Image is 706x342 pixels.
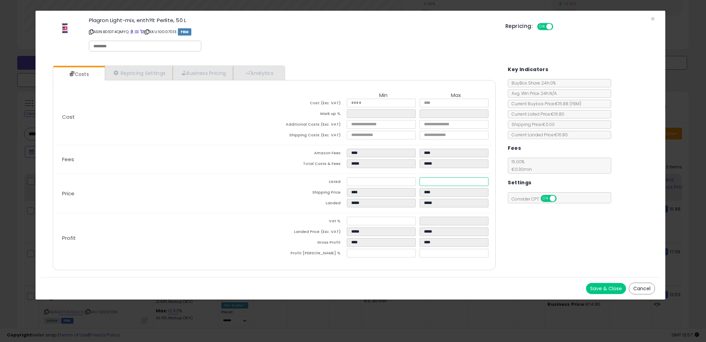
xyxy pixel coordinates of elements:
[140,29,144,35] a: Your listing only
[274,159,347,170] td: Total Costs & Fees
[508,166,532,172] span: €0.30 min
[508,90,557,96] span: Avg. Win Price 24h: N/A
[130,29,134,35] a: BuyBox page
[57,191,274,196] p: Price
[508,196,566,202] span: Consider CPT:
[629,283,655,294] button: Cancel
[508,132,568,138] span: Current Landed Price: €16.80
[420,92,492,99] th: Max
[274,249,347,260] td: Profit [PERSON_NAME] %
[53,67,104,81] a: Costs
[274,188,347,199] td: Shipping Price
[274,99,347,109] td: Cost (Exc. VAT)
[586,283,626,294] button: Save & Close
[542,196,550,202] span: ON
[233,66,284,80] a: Analytics
[569,101,581,107] span: ( FBM )
[57,114,274,120] p: Cost
[505,23,533,29] h5: Repricing:
[89,18,495,23] h3: Plagron Light-mix, enth?lt Perlite, 50 L
[650,14,655,24] span: ×
[508,111,564,117] span: Current Listed Price: €16.80
[508,80,556,86] span: BuyBox Share 24h: 0%
[274,199,347,209] td: Landed
[538,24,546,30] span: ON
[89,26,495,37] p: ASIN: B01DT4QMYQ | SKU: 10007013
[178,28,192,36] span: FBM
[274,149,347,159] td: Amazon Fees
[105,66,173,80] a: Repricing Settings
[555,101,581,107] span: €15.88
[274,109,347,120] td: Mark up %
[508,144,521,153] h5: Fees
[508,101,581,107] span: Current Buybox Price:
[508,65,548,74] h5: Key Indicators
[274,217,347,227] td: Vat %
[347,92,420,99] th: Min
[55,18,74,38] img: 31pHzMkTzNL._SL60_.jpg
[274,227,347,238] td: Landed Price (Exc. VAT)
[274,120,347,131] td: Additional Costs (Exc. VAT)
[57,157,274,162] p: Fees
[57,235,274,241] p: Profit
[552,24,563,30] span: OFF
[274,131,347,141] td: Shipping Costs (Exc. VAT)
[508,178,531,187] h5: Settings
[135,29,139,35] a: All offer listings
[556,196,567,202] span: OFF
[508,159,532,172] span: 15.00 %
[274,238,347,249] td: Gross Profit
[274,177,347,188] td: Listed
[173,66,233,80] a: Business Pricing
[508,121,555,127] span: Shipping Price: €0.00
